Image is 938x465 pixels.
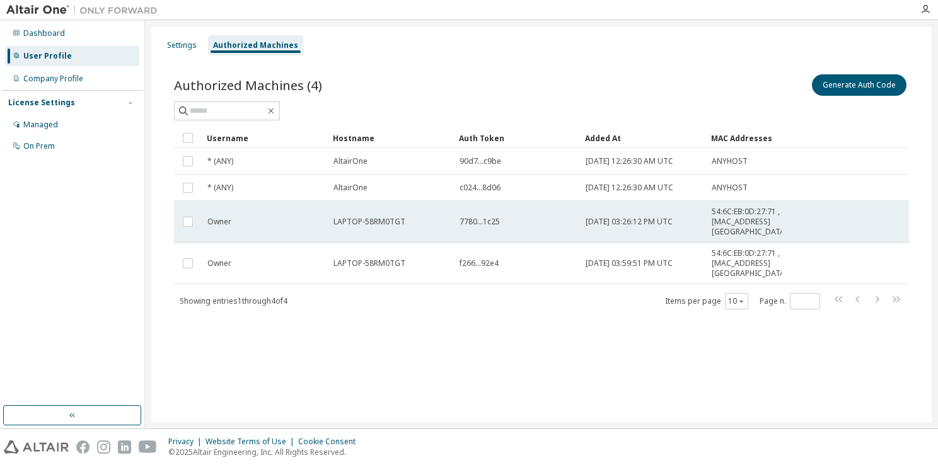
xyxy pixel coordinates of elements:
div: On Prem [23,141,55,151]
span: Showing entries 1 through 4 of 4 [180,296,287,306]
span: Owner [207,258,231,268]
span: * (ANY) [207,156,233,166]
span: ANYHOST [712,183,748,193]
span: 7780...1c25 [460,217,500,227]
img: instagram.svg [97,440,110,454]
span: f266...92e4 [460,258,499,268]
button: Generate Auth Code [812,74,906,96]
span: LAPTOP-58RM0TGT [333,258,405,268]
span: [DATE] 12:26:30 AM UTC [586,183,673,193]
div: Company Profile [23,74,83,84]
div: Added At [585,128,701,148]
img: altair_logo.svg [4,440,69,454]
div: Privacy [168,437,206,447]
div: Website Terms of Use [206,437,298,447]
span: ANYHOST [712,156,748,166]
span: Owner [207,217,231,227]
span: AltairOne [333,156,368,166]
img: linkedin.svg [118,440,131,454]
div: Hostname [333,128,449,148]
img: youtube.svg [139,440,157,454]
div: Auth Token [459,128,575,148]
div: License Settings [8,98,75,108]
div: MAC Addresses [711,128,777,148]
img: facebook.svg [76,440,90,454]
span: [DATE] 03:59:51 PM UTC [586,258,673,268]
div: Settings [167,40,197,50]
span: Page n. [760,293,820,309]
p: © 2025 Altair Engineering, Inc. All Rights Reserved. [168,447,363,457]
span: [DATE] 12:26:30 AM UTC [586,156,673,166]
span: 90d7...c9be [460,156,501,166]
span: Items per page [665,293,748,309]
span: LAPTOP-58RM0TGT [333,217,405,227]
img: Altair One [6,4,164,16]
span: 54:6C:EB:0D:27:71 , [MAC_ADDRESS][GEOGRAPHIC_DATA] [712,207,787,237]
span: Authorized Machines (4) [174,76,322,94]
span: [DATE] 03:26:12 PM UTC [586,217,673,227]
span: c024...8d06 [460,183,501,193]
span: * (ANY) [207,183,233,193]
div: Cookie Consent [298,437,363,447]
div: Username [207,128,323,148]
span: 54:6C:EB:0D:27:71 , [MAC_ADDRESS][GEOGRAPHIC_DATA] [712,248,787,278]
div: Authorized Machines [213,40,298,50]
div: User Profile [23,51,72,61]
div: Managed [23,120,58,130]
div: Dashboard [23,28,65,38]
button: 10 [728,296,745,306]
span: AltairOne [333,183,368,193]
